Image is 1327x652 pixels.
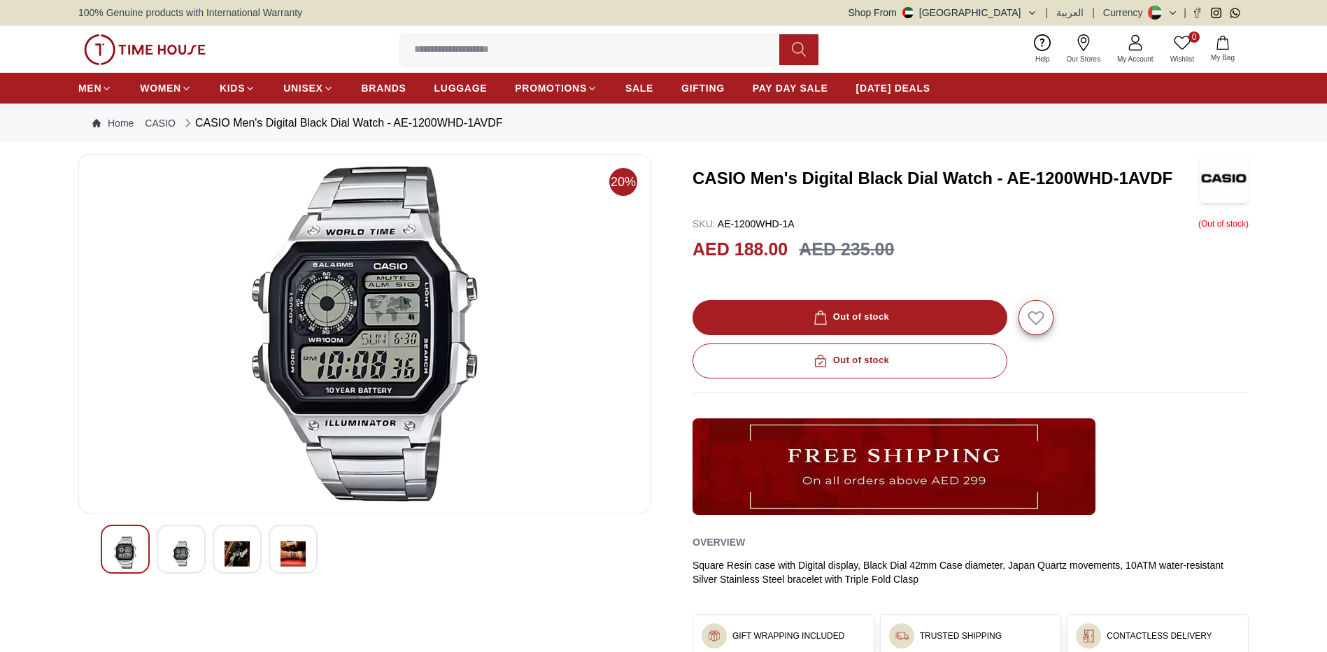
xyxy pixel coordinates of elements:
img: CASIO Men's Digital Black Dial Watch - AE-1200WHD-1AVDF [90,166,639,502]
a: BRANDS [362,76,406,101]
span: BRANDS [362,81,406,95]
a: Help [1027,31,1058,67]
button: العربية [1056,6,1084,20]
a: LUGGAGE [434,76,488,101]
a: UNISEX [283,76,333,101]
h3: TRUSTED SHIPPING [920,630,1002,642]
button: Shop From[GEOGRAPHIC_DATA] [849,6,1037,20]
h2: AED 188.00 [693,236,788,263]
h3: GIFT WRAPPING INCLUDED [732,630,844,642]
span: Wishlist [1165,54,1200,64]
h3: CONTACTLESS DELIVERY [1107,630,1212,642]
a: CASIO [145,116,176,130]
a: 0Wishlist [1162,31,1202,67]
a: Whatsapp [1230,8,1240,18]
p: AE-1200WHD-1A [693,217,795,231]
span: MEN [78,81,101,95]
a: Instagram [1211,8,1221,18]
img: CASIO Men's Digital Black Dial Watch - AE-1200WHD-1AVDF [113,537,138,569]
span: 0 [1188,31,1200,43]
button: My Bag [1202,33,1243,66]
img: CASIO Men's Digital Black Dial Watch - AE-1200WHD-1AVDF [1200,154,1249,203]
h3: CASIO Men's Digital Black Dial Watch - AE-1200WHD-1AVDF [693,167,1200,190]
h3: AED 235.00 [799,236,894,263]
img: ... [84,34,206,65]
a: SALE [625,76,653,101]
img: CASIO Men's Digital Black Dial Watch - AE-1200WHD-1AVDF [281,537,306,571]
img: United Arab Emirates [902,7,914,18]
img: CASIO Men's Digital Black Dial Watch - AE-1200WHD-1AVDF [225,537,250,571]
a: Our Stores [1058,31,1109,67]
span: SKU : [693,218,716,229]
div: Currency [1103,6,1149,20]
span: Our Stores [1061,54,1106,64]
span: | [1046,6,1049,20]
span: UNISEX [283,81,322,95]
span: My Account [1112,54,1159,64]
img: ... [895,629,909,643]
div: CASIO Men's Digital Black Dial Watch - AE-1200WHD-1AVDF [181,115,503,132]
img: ... [707,629,721,643]
a: [DATE] DEALS [856,76,930,101]
img: CASIO Men's Digital Black Dial Watch - AE-1200WHD-1AVDF [169,537,194,571]
span: LUGGAGE [434,81,488,95]
img: ... [1081,629,1095,643]
span: My Bag [1205,52,1240,63]
img: ... [693,418,1095,515]
p: ( Out of stock ) [1198,217,1249,231]
span: [DATE] DEALS [856,81,930,95]
a: PROMOTIONS [515,76,597,101]
a: PAY DAY SALE [753,76,828,101]
a: WOMEN [140,76,192,101]
span: PAY DAY SALE [753,81,828,95]
a: Facebook [1192,8,1202,18]
span: Help [1030,54,1056,64]
a: GIFTING [681,76,725,101]
span: 100% Genuine products with International Warranty [78,6,302,20]
a: MEN [78,76,112,101]
h2: Overview [693,532,745,553]
span: KIDS [220,81,245,95]
span: WOMEN [140,81,181,95]
a: Home [92,116,134,130]
span: SALE [625,81,653,95]
div: Square Resin case with Digital display, Black Dial 42mm Case diameter, Japan Quartz movements, 10... [693,558,1249,586]
nav: Breadcrumb [78,104,1249,143]
span: | [1184,6,1186,20]
span: 20% [609,168,637,196]
span: GIFTING [681,81,725,95]
span: | [1092,6,1095,20]
span: PROMOTIONS [515,81,587,95]
a: KIDS [220,76,255,101]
